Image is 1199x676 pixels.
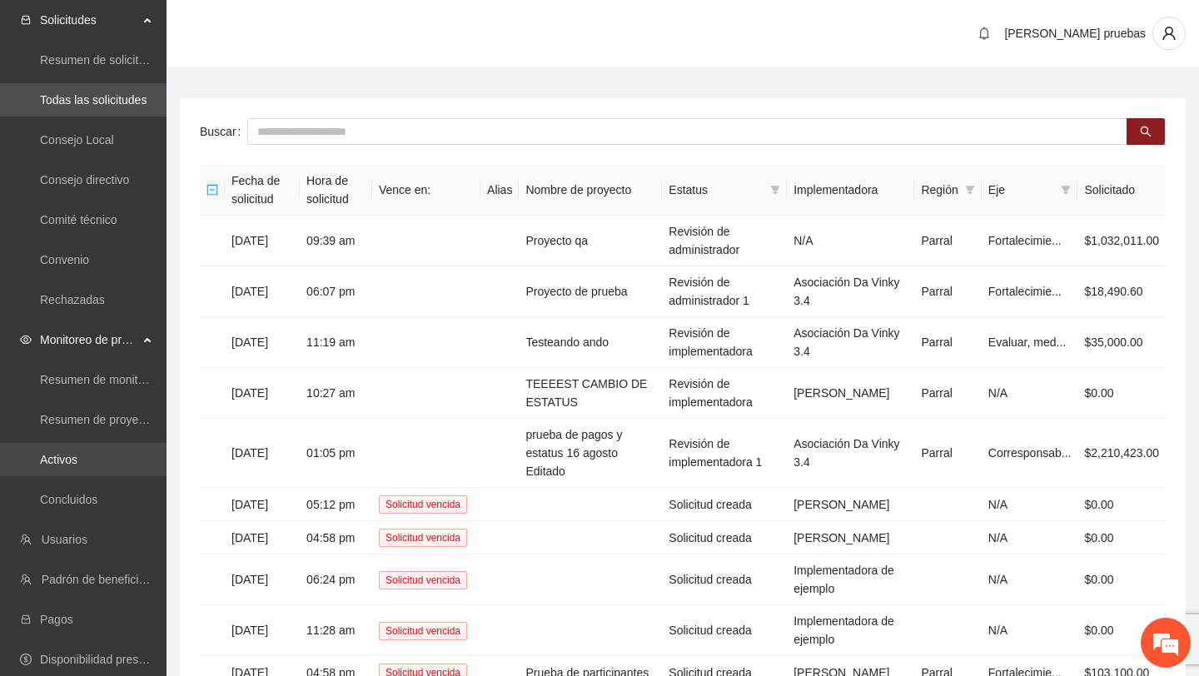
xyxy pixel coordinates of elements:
td: [PERSON_NAME] [787,521,914,554]
td: [PERSON_NAME] [787,368,914,419]
span: minus-square [206,184,218,196]
td: Revisión de administrador 1 [662,266,787,317]
td: Revisión de administrador [662,216,787,266]
button: search [1127,118,1165,145]
span: Fortalecimie... [988,285,1062,298]
td: [DATE] [225,266,300,317]
td: $2,210,423.00 [1077,419,1166,488]
span: Región [921,181,958,199]
span: Fortalecimie... [988,234,1062,247]
span: search [1140,126,1152,139]
td: [DATE] [225,605,300,656]
td: N/A [982,368,1078,419]
td: Parral [914,368,981,419]
td: Asociación Da Vinky 3.4 [787,266,914,317]
th: Fecha de solicitud [225,165,300,216]
div: Chatee con nosotros ahora [87,85,280,107]
span: filter [965,185,975,195]
a: Resumen de solicitudes por aprobar [40,53,227,67]
td: $0.00 [1077,368,1166,419]
td: [PERSON_NAME] [787,488,914,521]
span: bell [972,27,997,40]
a: Pagos [40,613,73,626]
span: user [1153,26,1185,41]
button: bell [971,20,998,47]
a: Resumen de proyectos aprobados [40,413,218,426]
td: Revisión de implementadora [662,317,787,368]
th: Alias [480,165,519,216]
span: filter [770,185,780,195]
a: Usuarios [42,533,87,546]
td: 09:39 am [300,216,372,266]
span: Solicitud vencida [379,495,467,514]
td: N/A [982,554,1078,605]
td: [DATE] [225,488,300,521]
span: inbox [20,14,32,26]
td: Asociación Da Vinky 3.4 [787,317,914,368]
span: Evaluar, med... [988,336,1066,349]
span: filter [1061,185,1071,195]
a: Resumen de monitoreo [40,373,162,386]
a: Activos [40,453,77,466]
td: prueba de pagos y estatus 16 agosto Editado [519,419,662,488]
span: Solicitudes [40,3,138,37]
td: 05:12 pm [300,488,372,521]
a: Concluidos [40,493,97,506]
td: $0.00 [1077,521,1166,554]
td: [DATE] [225,419,300,488]
span: Solicitud vencida [379,622,467,640]
a: Disponibilidad presupuestal [40,653,182,666]
td: Proyecto qa [519,216,662,266]
span: Corresponsab... [988,446,1072,460]
span: filter [962,177,978,202]
td: 10:27 am [300,368,372,419]
th: Vence en: [372,165,480,216]
td: N/A [982,605,1078,656]
td: N/A [787,216,914,266]
span: Solicitud vencida [379,571,467,589]
td: $0.00 [1077,554,1166,605]
td: 11:28 am [300,605,372,656]
td: $1,032,011.00 [1077,216,1166,266]
th: Nombre de proyecto [519,165,662,216]
td: Solicitud creada [662,488,787,521]
th: Hora de solicitud [300,165,372,216]
label: Buscar [200,118,247,145]
span: Eje [988,181,1055,199]
a: Consejo directivo [40,173,129,186]
td: Revisión de implementadora [662,368,787,419]
td: Implementadora de ejemplo [787,554,914,605]
td: Solicitud creada [662,605,787,656]
a: Padrón de beneficiarios [42,573,164,586]
span: Estamos en línea. [97,222,230,390]
a: Rechazadas [40,293,105,306]
a: Comité técnico [40,213,117,226]
td: N/A [982,521,1078,554]
a: Consejo Local [40,133,114,147]
span: Estatus [669,181,764,199]
td: [DATE] [225,216,300,266]
td: $0.00 [1077,605,1166,656]
textarea: Escriba su mensaje y pulse “Intro” [8,455,317,513]
td: [DATE] [225,317,300,368]
th: Solicitado [1077,165,1166,216]
td: Solicitud creada [662,554,787,605]
td: 01:05 pm [300,419,372,488]
td: Parral [914,419,981,488]
td: Revisión de implementadora 1 [662,419,787,488]
td: [DATE] [225,521,300,554]
td: 06:07 pm [300,266,372,317]
span: [PERSON_NAME] pruebas [1004,27,1146,40]
td: N/A [982,488,1078,521]
td: $35,000.00 [1077,317,1166,368]
button: user [1152,17,1186,50]
td: [DATE] [225,554,300,605]
td: 04:58 pm [300,521,372,554]
td: [DATE] [225,368,300,419]
td: TEEEEST CAMBIO DE ESTATUS [519,368,662,419]
td: 06:24 pm [300,554,372,605]
span: filter [767,177,784,202]
td: Proyecto de prueba [519,266,662,317]
a: Todas las solicitudes [40,93,147,107]
td: Asociación Da Vinky 3.4 [787,419,914,488]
